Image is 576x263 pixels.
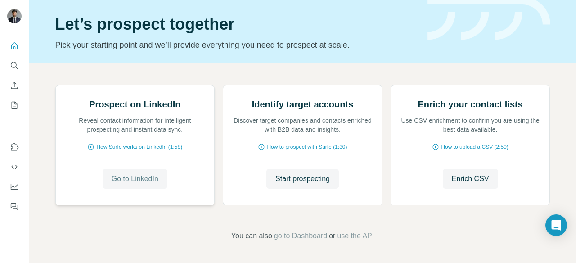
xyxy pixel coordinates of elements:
[96,143,182,151] span: How Surfe works on LinkedIn (1:58)
[7,178,22,195] button: Dashboard
[443,169,498,189] button: Enrich CSV
[7,77,22,94] button: Enrich CSV
[545,214,567,236] div: Open Intercom Messenger
[452,174,489,184] span: Enrich CSV
[7,159,22,175] button: Use Surfe API
[65,116,206,134] p: Reveal contact information for intelligent prospecting and instant data sync.
[7,97,22,113] button: My lists
[7,38,22,54] button: Quick start
[274,231,327,241] button: go to Dashboard
[231,231,272,241] span: You can also
[441,143,508,151] span: How to upload a CSV (2:59)
[103,169,167,189] button: Go to LinkedIn
[267,143,347,151] span: How to prospect with Surfe (1:30)
[7,139,22,155] button: Use Surfe on LinkedIn
[7,198,22,214] button: Feedback
[7,58,22,74] button: Search
[400,116,541,134] p: Use CSV enrichment to confirm you are using the best data available.
[337,231,374,241] button: use the API
[89,98,180,111] h2: Prospect on LinkedIn
[55,15,417,33] h1: Let’s prospect together
[275,174,330,184] span: Start prospecting
[55,39,417,51] p: Pick your starting point and we’ll provide everything you need to prospect at scale.
[329,231,335,241] span: or
[232,116,373,134] p: Discover target companies and contacts enriched with B2B data and insights.
[7,9,22,23] img: Avatar
[252,98,354,111] h2: Identify target accounts
[418,98,522,111] h2: Enrich your contact lists
[266,169,339,189] button: Start prospecting
[112,174,158,184] span: Go to LinkedIn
